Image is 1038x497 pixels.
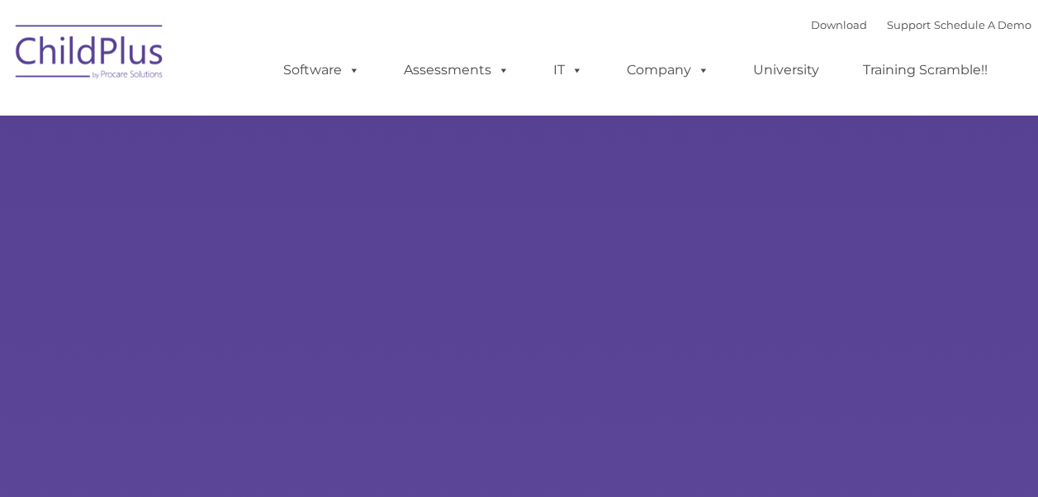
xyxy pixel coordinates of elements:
[887,18,931,31] a: Support
[846,54,1004,87] a: Training Scramble!!
[387,54,526,87] a: Assessments
[267,54,377,87] a: Software
[737,54,836,87] a: University
[7,13,173,96] img: ChildPlus by Procare Solutions
[537,54,600,87] a: IT
[811,18,867,31] a: Download
[811,18,1031,31] font: |
[934,18,1031,31] a: Schedule A Demo
[610,54,726,87] a: Company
